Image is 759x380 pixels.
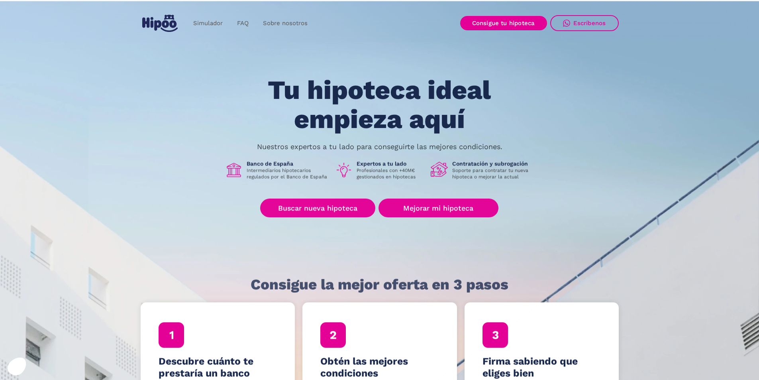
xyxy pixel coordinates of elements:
a: Buscar nueva hipoteca [260,199,375,218]
h1: Contratación y subrogación [452,160,534,167]
p: Intermediarios hipotecarios regulados por el Banco de España [247,167,329,180]
h1: Banco de España [247,160,329,167]
p: Nuestros expertos a tu lado para conseguirte las mejores condiciones. [257,144,502,150]
a: Simulador [186,16,230,31]
a: Sobre nosotros [256,16,315,31]
h4: Descubre cuánto te prestaría un banco [158,355,277,379]
p: Soporte para contratar tu nueva hipoteca o mejorar la actual [452,167,534,180]
a: Consigue tu hipoteca [460,16,547,30]
h1: Consigue la mejor oferta en 3 pasos [251,277,508,293]
h1: Expertos a tu lado [357,160,424,167]
a: home [141,12,180,35]
p: Profesionales con +40M€ gestionados en hipotecas [357,167,424,180]
h4: Obtén las mejores condiciones [320,355,439,379]
div: Escríbenos [573,20,606,27]
a: Escríbenos [550,15,619,31]
a: FAQ [230,16,256,31]
h1: Tu hipoteca ideal empieza aquí [228,76,530,134]
a: Mejorar mi hipoteca [379,199,498,218]
h4: Firma sabiendo que eliges bien [482,355,601,379]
